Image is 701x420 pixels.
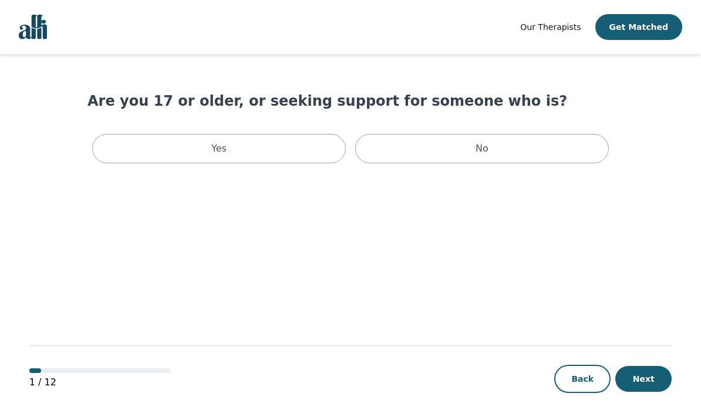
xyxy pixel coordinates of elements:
[520,20,581,34] a: Our Therapists
[554,365,611,393] button: Back
[615,366,672,392] button: Next
[520,22,581,32] span: Our Therapists
[19,15,47,39] img: alli logo
[476,142,488,156] p: No
[29,375,170,389] p: 1 / 12
[87,92,614,110] h1: Are you 17 or older, or seeking support for someone who is?
[595,14,682,40] button: Get Matched
[211,142,227,156] p: Yes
